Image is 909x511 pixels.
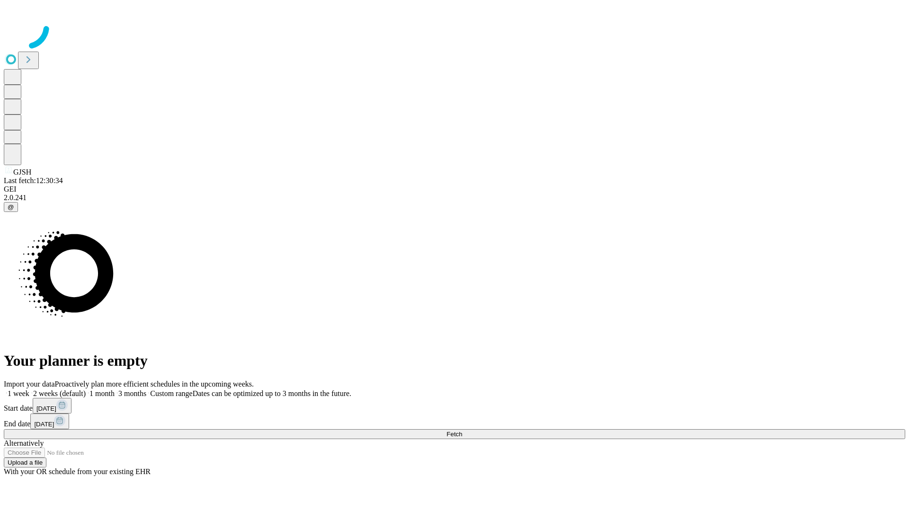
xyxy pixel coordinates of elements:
[4,352,905,370] h1: Your planner is empty
[118,389,146,397] span: 3 months
[33,398,71,414] button: [DATE]
[55,380,254,388] span: Proactively plan more efficient schedules in the upcoming weeks.
[8,389,29,397] span: 1 week
[33,389,86,397] span: 2 weeks (default)
[4,194,905,202] div: 2.0.241
[13,168,31,176] span: GJSH
[4,202,18,212] button: @
[4,429,905,439] button: Fetch
[193,389,351,397] span: Dates can be optimized up to 3 months in the future.
[4,414,905,429] div: End date
[4,467,151,476] span: With your OR schedule from your existing EHR
[4,398,905,414] div: Start date
[4,439,44,447] span: Alternatively
[89,389,115,397] span: 1 month
[150,389,192,397] span: Custom range
[446,431,462,438] span: Fetch
[4,458,46,467] button: Upload a file
[8,203,14,211] span: @
[4,176,63,185] span: Last fetch: 12:30:34
[36,405,56,412] span: [DATE]
[4,185,905,194] div: GEI
[30,414,69,429] button: [DATE]
[4,380,55,388] span: Import your data
[34,421,54,428] span: [DATE]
